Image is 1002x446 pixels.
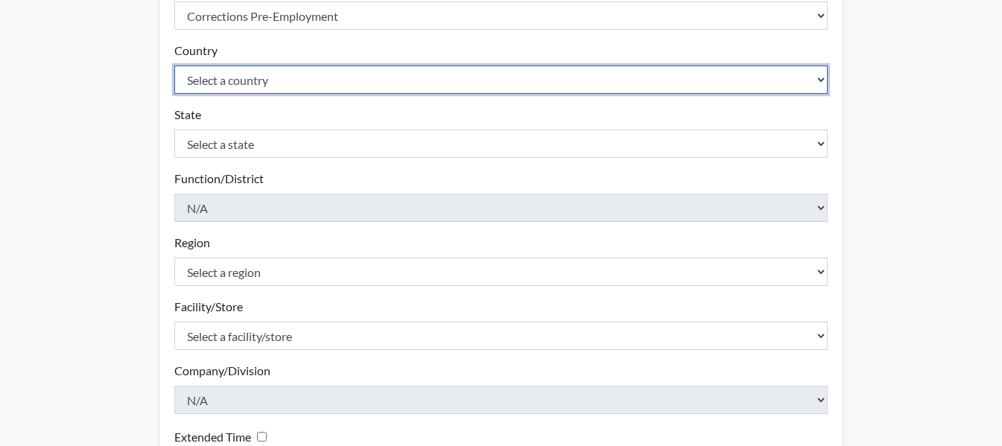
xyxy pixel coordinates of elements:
[174,170,264,188] label: Function/District
[174,298,243,316] label: Facility/Store
[174,428,251,446] label: Extended Time
[174,42,218,60] label: Country
[174,234,210,252] label: Region
[174,362,270,380] label: Company/Division
[174,106,201,124] label: State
